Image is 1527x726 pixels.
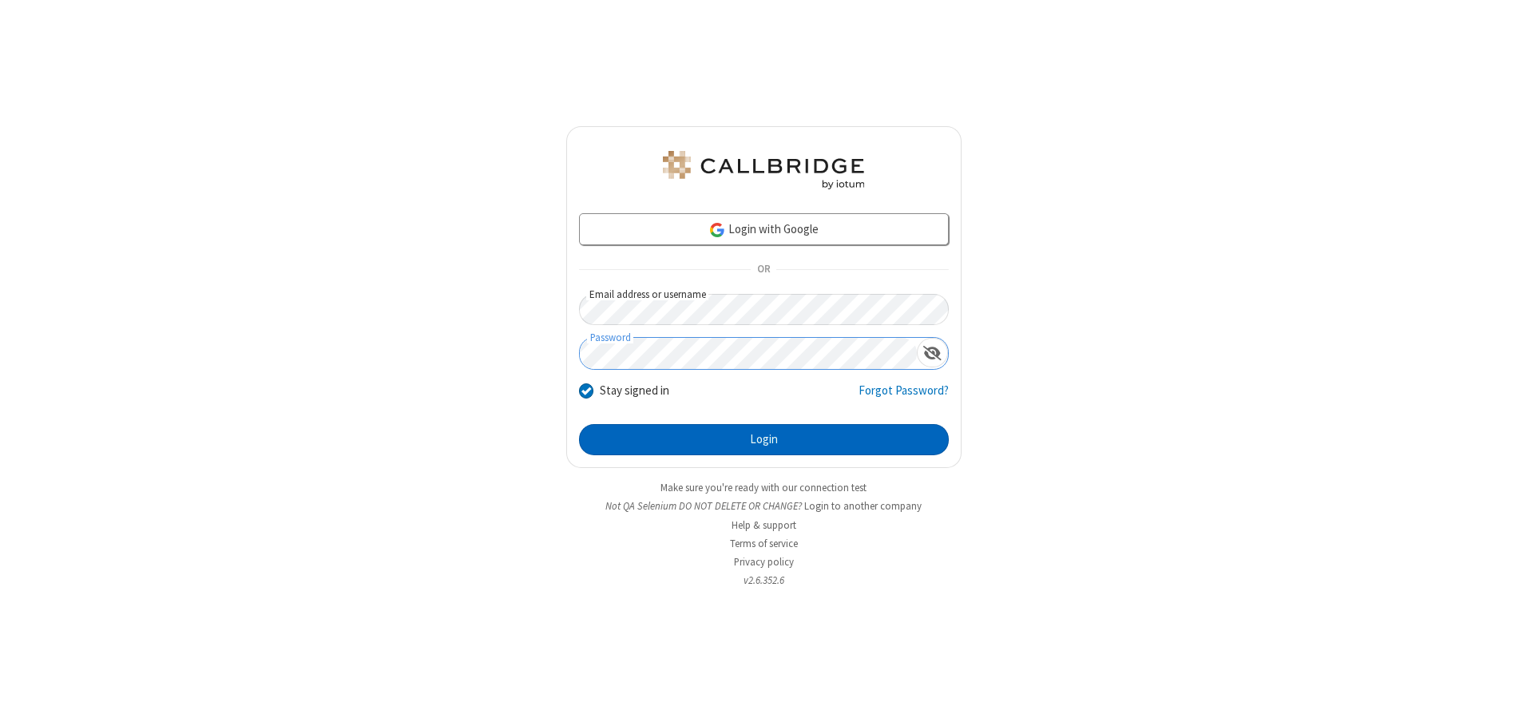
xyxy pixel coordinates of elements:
li: Not QA Selenium DO NOT DELETE OR CHANGE? [566,498,962,514]
span: OR [751,259,776,281]
label: Stay signed in [600,382,669,400]
a: Terms of service [730,537,798,550]
li: v2.6.352.6 [566,573,962,588]
a: Help & support [732,518,796,532]
input: Password [580,338,917,369]
button: Login [579,424,949,456]
a: Make sure you're ready with our connection test [660,481,867,494]
a: Login with Google [579,213,949,245]
a: Privacy policy [734,555,794,569]
input: Email address or username [579,294,949,325]
div: Show password [917,338,948,367]
a: Forgot Password? [859,382,949,412]
button: Login to another company [804,498,922,514]
img: google-icon.png [708,221,726,239]
img: QA Selenium DO NOT DELETE OR CHANGE [660,151,867,189]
